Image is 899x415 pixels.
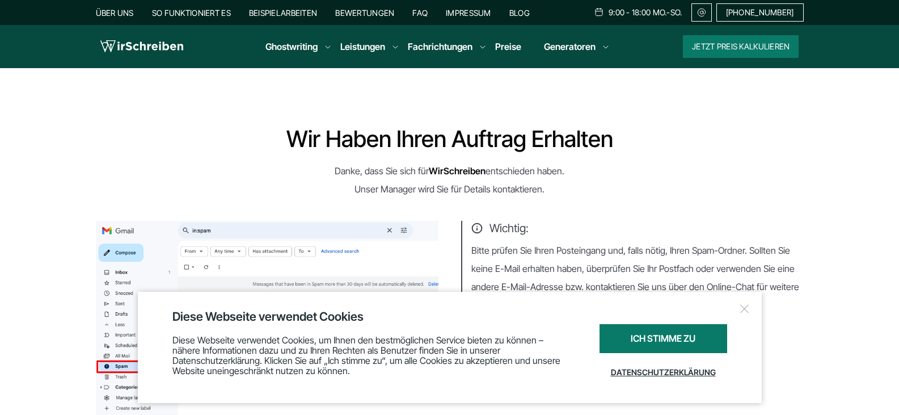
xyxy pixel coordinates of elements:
[446,8,491,18] a: Impressum
[716,3,804,22] a: [PHONE_NUMBER]
[600,359,727,386] a: Datenschutzerklärung
[96,162,804,180] p: Danke, dass Sie sich für entschieden haben.
[340,40,385,53] a: Leistungen
[335,8,394,18] a: Bewertungen
[429,165,486,177] strong: WirSchreiben
[594,7,604,16] img: Schedule
[509,8,530,18] a: Blog
[249,8,317,18] a: Beispielarbeiten
[726,8,794,17] span: [PHONE_NUMBER]
[609,8,682,17] span: 9:00 - 18:00 Mo.-So.
[495,41,521,52] a: Preise
[408,40,472,53] a: Fachrichtungen
[471,241,804,314] p: Bitte prüfen Sie Ihren Posteingang und, falls nötig, Ihren Spam-Ordner. Sollten Sie keine E-Mail ...
[471,221,804,236] span: Wichtig:
[96,128,804,150] h1: Wir haben Ihren Auftrag erhalten
[152,8,231,18] a: So funktioniert es
[265,40,318,53] a: Ghostwriting
[172,309,727,324] div: Diese Webseite verwendet Cookies
[544,40,596,53] a: Generatoren
[96,8,134,18] a: Über uns
[96,180,804,198] p: Unser Manager wird Sie für Details kontaktieren.
[100,38,183,55] img: logo wirschreiben
[683,35,799,58] button: Jetzt Preis kalkulieren
[600,324,727,353] div: Ich stimme zu
[412,8,428,18] a: FAQ
[172,324,571,386] div: Diese Webseite verwendet Cookies, um Ihnen den bestmöglichen Service bieten zu können – nähere In...
[697,8,707,17] img: Email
